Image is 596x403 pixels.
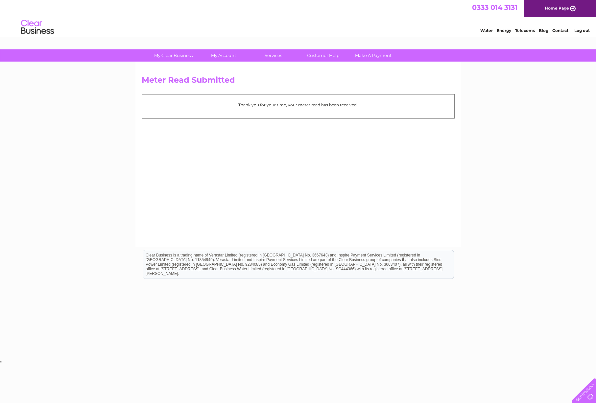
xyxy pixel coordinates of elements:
a: My Account [196,49,250,62]
img: logo.png [21,17,54,37]
a: Telecoms [515,28,535,33]
a: Log out [574,28,590,33]
a: Services [246,49,300,62]
a: Blog [539,28,548,33]
a: Make A Payment [346,49,400,62]
a: 0333 014 3131 [472,3,517,12]
a: Contact [552,28,568,33]
a: Energy [497,28,511,33]
a: Water [480,28,493,33]
h2: Meter Read Submitted [142,75,455,88]
a: Customer Help [296,49,350,62]
p: Thank you for your time, your meter read has been received. [145,102,451,108]
div: Clear Business is a trading name of Verastar Limited (registered in [GEOGRAPHIC_DATA] No. 3667643... [143,4,454,32]
a: My Clear Business [146,49,201,62]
